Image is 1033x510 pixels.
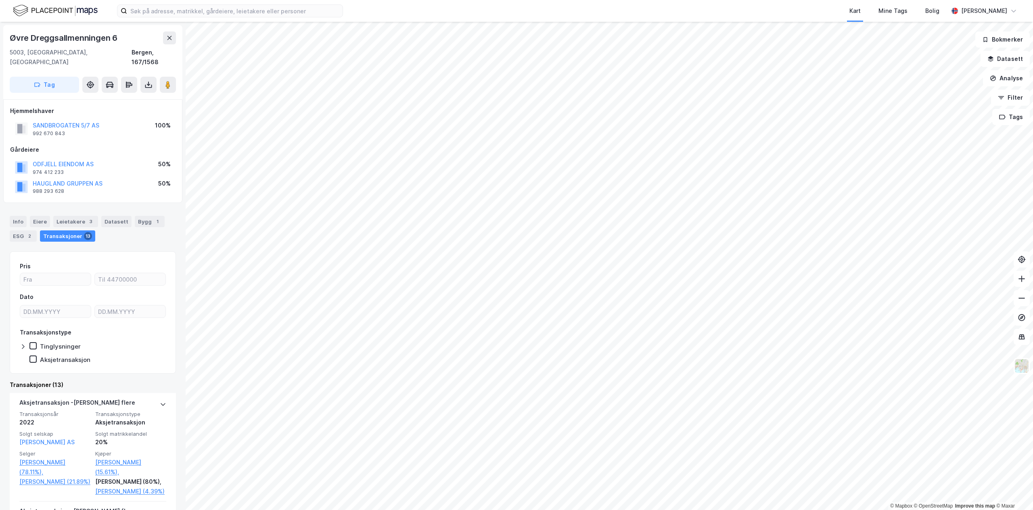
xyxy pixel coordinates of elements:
a: OpenStreetMap [914,503,953,509]
div: Datasett [101,216,132,227]
div: Eiere [30,216,50,227]
input: Søk på adresse, matrikkel, gårdeiere, leietakere eller personer [127,5,343,17]
input: Fra [20,273,91,285]
input: DD.MM.YYYY [20,305,91,318]
a: Mapbox [890,503,912,509]
div: Transaksjoner (13) [10,380,176,390]
div: [PERSON_NAME] [961,6,1007,16]
div: 20% [95,437,166,447]
span: Kjøper [95,450,166,457]
div: Bolig [925,6,939,16]
div: Dato [20,292,33,302]
div: Aksjetransaksjon - [PERSON_NAME] flere [19,398,135,411]
div: 1 [153,217,161,226]
input: DD.MM.YYYY [95,305,165,318]
div: Aksjetransaksjon [95,418,166,427]
div: 2022 [19,418,90,427]
div: Leietakere [53,216,98,227]
div: Gårdeiere [10,145,176,155]
div: Info [10,216,27,227]
div: 13 [84,232,92,240]
a: [PERSON_NAME] (4.39%) [95,487,166,496]
span: Transaksjonsår [19,411,90,418]
span: Solgt matrikkelandel [95,431,166,437]
div: 3 [87,217,95,226]
img: logo.f888ab2527a4732fd821a326f86c7f29.svg [13,4,98,18]
img: Z [1014,358,1029,374]
div: Hjemmelshaver [10,106,176,116]
div: 2 [25,232,33,240]
div: Bergen, 167/1568 [132,48,176,67]
div: ESG [10,230,37,242]
div: Øvre Dreggsallmenningen 6 [10,31,119,44]
div: Kart [849,6,861,16]
span: Transaksjonstype [95,411,166,418]
div: 50% [158,179,171,188]
button: Datasett [981,51,1030,67]
a: [PERSON_NAME] (78.11%), [19,458,90,477]
div: Pris [20,261,31,271]
div: 5003, [GEOGRAPHIC_DATA], [GEOGRAPHIC_DATA] [10,48,132,67]
a: Improve this map [955,503,995,509]
a: [PERSON_NAME] (21.89%) [19,477,90,487]
span: Solgt selskap [19,431,90,437]
div: 988 293 628 [33,188,64,194]
div: 992 670 843 [33,130,65,137]
div: Kontrollprogram for chat [993,471,1033,510]
button: Bokmerker [975,31,1030,48]
div: 974 412 233 [33,169,64,176]
span: Selger [19,450,90,457]
button: Tag [10,77,79,93]
div: [PERSON_NAME] (80%), [95,477,166,487]
button: Analyse [983,70,1030,86]
div: Tinglysninger [40,343,81,350]
div: Transaksjoner [40,230,95,242]
div: Mine Tags [878,6,908,16]
button: Filter [991,90,1030,106]
div: Bygg [135,216,165,227]
div: 100% [155,121,171,130]
div: Aksjetransaksjon [40,356,90,364]
a: [PERSON_NAME] (15.61%), [95,458,166,477]
button: Tags [992,109,1030,125]
iframe: Chat Widget [993,471,1033,510]
div: 50% [158,159,171,169]
input: Til 44700000 [95,273,165,285]
div: Transaksjonstype [20,328,71,337]
a: [PERSON_NAME] AS [19,439,75,445]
